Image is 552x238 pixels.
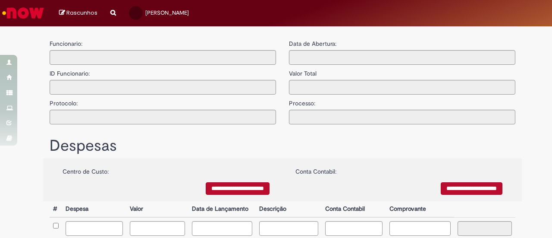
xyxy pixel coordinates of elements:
th: Valor [126,201,188,217]
th: Despesa [62,201,126,217]
h1: Despesas [50,137,515,155]
label: Valor Total [289,65,317,78]
th: Conta Contabil [322,201,386,217]
label: Data de Abertura: [289,39,336,48]
label: ID Funcionario: [50,65,90,78]
th: # [50,201,62,217]
th: Data de Lançamento [188,201,256,217]
th: Comprovante [386,201,455,217]
span: [PERSON_NAME] [145,9,189,16]
label: Centro de Custo: [63,163,109,176]
th: Descrição [256,201,321,217]
img: ServiceNow [1,4,45,22]
label: Conta Contabil: [295,163,336,176]
label: Processo: [289,95,315,108]
span: Rascunhos [66,9,97,17]
label: Funcionario: [50,39,82,48]
a: Rascunhos [59,9,97,17]
label: Protocolo: [50,95,78,108]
